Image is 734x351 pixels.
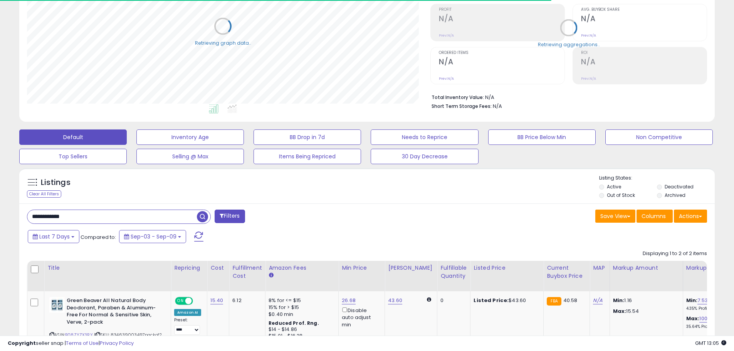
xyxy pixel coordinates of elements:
span: Columns [642,212,666,220]
div: Fulfillment Cost [232,264,262,280]
div: seller snap | | [8,340,134,347]
button: BB Price Below Min [488,129,596,145]
button: Sep-03 - Sep-09 [119,230,186,243]
div: Retrieving graph data.. [195,39,251,46]
div: $14 - $14.86 [269,326,333,333]
label: Active [607,183,621,190]
div: Retrieving aggregations.. [538,41,600,48]
h5: Listings [41,177,71,188]
div: [PERSON_NAME] [388,264,434,272]
button: Inventory Age [136,129,244,145]
b: Listed Price: [474,297,509,304]
div: MAP [593,264,606,272]
a: 100.91 [699,315,713,322]
button: BB Drop in 7d [254,129,361,145]
button: Non Competitive [605,129,713,145]
span: | SKU: 834639003497packof2 [94,332,162,338]
button: Save View [595,210,635,223]
span: Compared to: [81,233,116,241]
a: 26.68 [342,297,356,304]
div: Title [47,264,168,272]
a: 7.53 [697,297,708,304]
div: Repricing [174,264,204,272]
div: $15.01 - $16.28 [269,333,333,339]
div: Markup Amount [613,264,680,272]
p: Listing States: [599,175,715,182]
span: Last 7 Days [39,233,70,240]
button: Default [19,129,127,145]
label: Deactivated [665,183,694,190]
div: Clear All Filters [27,190,61,198]
span: ON [176,298,185,304]
div: $0.40 min [269,311,333,318]
button: Needs to Reprice [371,129,478,145]
span: 40.58 [563,297,578,304]
button: Selling @ Max [136,149,244,164]
div: Current Buybox Price [547,264,586,280]
div: Listed Price [474,264,540,272]
a: Terms of Use [66,339,99,347]
button: Last 7 Days [28,230,79,243]
button: Filters [215,210,245,223]
div: Amazon AI [174,309,201,316]
div: 0 [440,297,464,304]
span: 2025-09-17 13:05 GMT [695,339,726,347]
button: Items Being Repriced [254,149,361,164]
a: N/A [593,297,602,304]
span: OFF [192,298,204,304]
div: Min Price [342,264,381,272]
b: Max: [686,315,700,322]
b: Min: [686,297,698,304]
b: Green Beaver All Natural Body Deodorant, Paraben & Aluminum-Free For Normal & Sensitive Skin, Ver... [67,297,160,327]
button: Actions [674,210,707,223]
p: 15.54 [613,308,677,315]
div: Amazon Fees [269,264,335,272]
button: Top Sellers [19,149,127,164]
a: 43.60 [388,297,402,304]
label: Archived [665,192,685,198]
span: Sep-03 - Sep-09 [131,233,176,240]
img: 41c4w1UHj7L._SL40_.jpg [49,297,65,312]
div: 8% for <= $15 [269,297,333,304]
small: Amazon Fees. [269,272,273,279]
label: Out of Stock [607,192,635,198]
strong: Min: [613,297,625,304]
div: Cost [210,264,226,272]
div: Fulfillable Quantity [440,264,467,280]
div: 15% for > $15 [269,304,333,311]
p: 1.16 [613,297,677,304]
small: FBA [547,297,561,306]
button: Columns [637,210,673,223]
div: 6.12 [232,297,259,304]
a: B08ZYZX3RY [65,332,93,338]
div: $43.60 [474,297,537,304]
div: Preset: [174,317,201,335]
strong: Max: [613,307,627,315]
b: Reduced Prof. Rng. [269,320,319,326]
a: Privacy Policy [100,339,134,347]
a: 15.40 [210,297,223,304]
div: Displaying 1 to 2 of 2 items [643,250,707,257]
div: Disable auto adjust min [342,306,379,328]
strong: Copyright [8,339,36,347]
button: 30 Day Decrease [371,149,478,164]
